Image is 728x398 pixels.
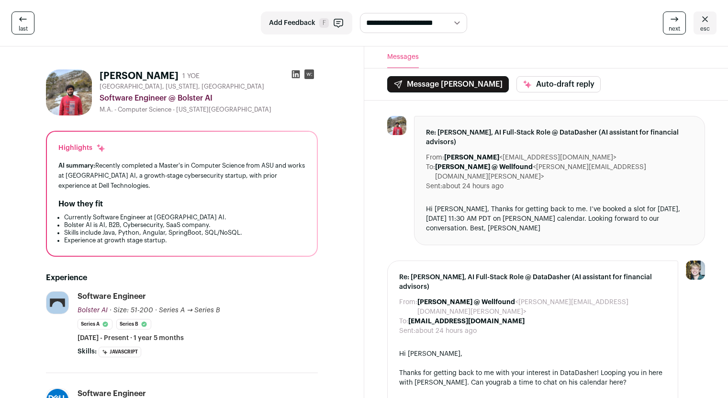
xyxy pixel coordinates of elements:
[426,153,444,162] dt: From:
[417,299,515,306] b: [PERSON_NAME] @ Wellfound
[64,237,305,244] li: Experience at growth stage startup.
[78,307,108,314] span: Bolster AI
[64,221,305,229] li: Bolster AI is AI, B2B, Cybersecurity, SaaS company.
[444,154,499,161] b: [PERSON_NAME]
[100,92,318,104] div: Software Engineer @ Bolster AI
[399,317,408,326] dt: To:
[58,198,103,210] h2: How they fit
[496,379,623,386] a: grab a time to chat on his calendar here
[435,162,694,182] dd: <[PERSON_NAME][EMAIL_ADDRESS][DOMAIN_NAME][PERSON_NAME]>
[387,46,419,68] button: Messages
[669,25,680,33] span: next
[58,162,95,169] span: AI summary:
[442,182,504,191] dd: about 24 hours ago
[100,83,264,91] span: [GEOGRAPHIC_DATA], [US_STATE], [GEOGRAPHIC_DATA]
[387,76,509,92] button: Message [PERSON_NAME]
[46,272,318,284] h2: Experience
[261,11,352,34] button: Add Feedback F
[100,69,179,83] h1: [PERSON_NAME]
[46,292,68,314] img: a34b766a7a66443f04b9469a66e3924c2a74cb1f074017a6da6a597b3503f4cf.jpg
[387,116,406,135] img: 8d8027880bfd9404d3a345698c33ded3614dd4746a1d9cae9e9cc5160a0d91e8.jpg
[11,11,34,34] a: last
[155,306,157,315] span: ·
[399,349,667,359] div: Hi [PERSON_NAME],
[78,333,184,343] span: [DATE] - Present · 1 year 5 months
[435,164,533,171] b: [PERSON_NAME] @ Wellfound
[444,153,616,162] dd: <[EMAIL_ADDRESS][DOMAIN_NAME]>
[663,11,686,34] a: next
[46,69,92,115] img: 8d8027880bfd9404d3a345698c33ded3614dd4746a1d9cae9e9cc5160a0d91e8.jpg
[182,71,200,81] div: 1 YOE
[426,182,442,191] dt: Sent:
[19,25,28,33] span: last
[426,162,435,182] dt: To:
[408,318,525,325] b: [EMAIL_ADDRESS][DOMAIN_NAME]
[58,143,106,153] div: Highlights
[159,307,220,314] span: Series A → Series B
[269,18,315,28] span: Add Feedback
[426,205,694,233] div: Hi [PERSON_NAME], Thanks for getting back to me. I’ve booked a slot for [DATE], [DATE] 11:30 AM P...
[78,347,97,356] span: Skills:
[399,326,415,336] dt: Sent:
[110,307,153,314] span: · Size: 51-200
[399,273,667,292] span: Re: [PERSON_NAME], AI Full-Stack Role @ DataDasher (AI assistant for financial advisors)
[516,76,601,92] button: Auto-draft reply
[78,319,112,330] li: Series A
[78,291,146,302] div: Software Engineer
[694,11,717,34] a: esc
[415,326,477,336] dd: about 24 hours ago
[116,319,151,330] li: Series B
[399,368,667,387] div: Thanks for getting back to me with your interest in DataDasher! Looping you in here with [PERSON_...
[64,214,305,221] li: Currently Software Engineer at [GEOGRAPHIC_DATA] AI.
[319,18,329,28] span: F
[426,128,694,147] span: Re: [PERSON_NAME], AI Full-Stack Role @ DataDasher (AI assistant for financial advisors)
[700,25,710,33] span: esc
[99,347,141,357] li: JavaScript
[100,106,318,114] div: M.A. - Computer Science - [US_STATE][GEOGRAPHIC_DATA]
[64,229,305,237] li: Skills include Java, Python, Angular, SpringBoot, SQL/NoSQL.
[58,160,305,191] div: Recently completed a Master's in Computer Science from ASU and works at [GEOGRAPHIC_DATA] AI, a g...
[399,297,417,317] dt: From:
[417,297,667,317] dd: <[PERSON_NAME][EMAIL_ADDRESS][DOMAIN_NAME][PERSON_NAME]>
[686,261,705,280] img: 6494470-medium_jpg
